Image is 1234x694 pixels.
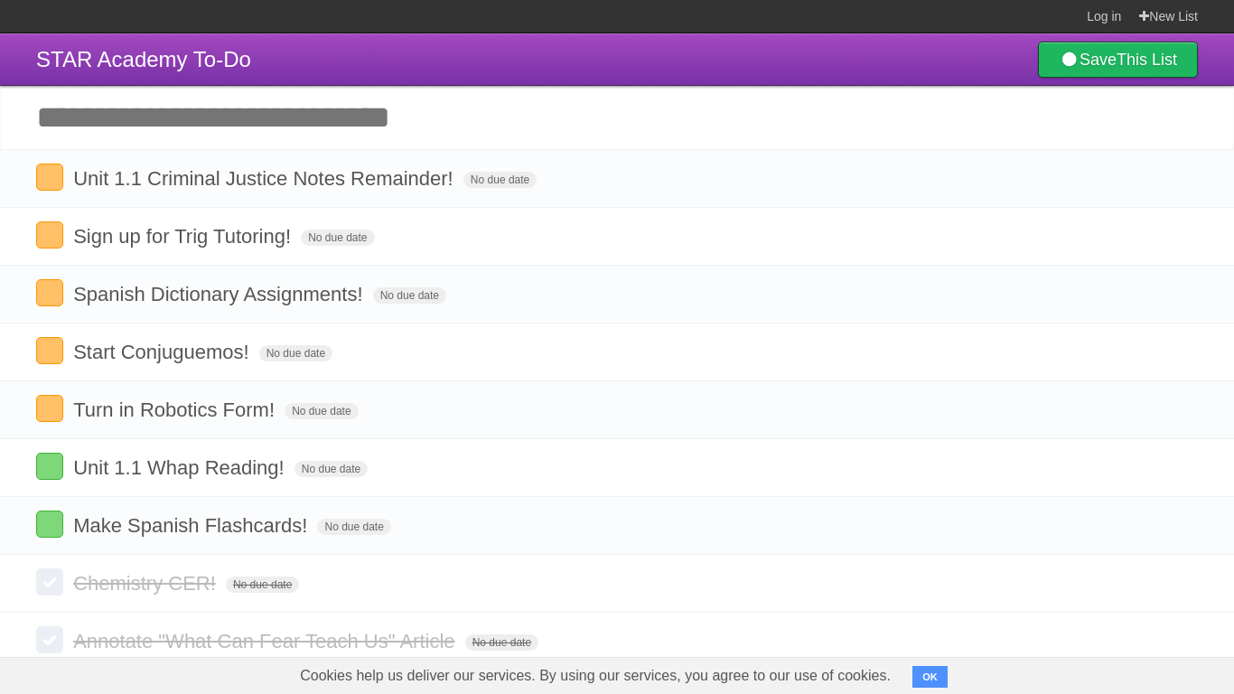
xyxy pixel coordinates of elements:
span: Chemistry CER! [73,572,220,595]
span: Cookies help us deliver our services. By using our services, you agree to our use of cookies. [282,658,909,694]
span: Turn in Robotics Form! [73,399,279,421]
span: Unit 1.1 Criminal Justice Notes Remainder! [73,167,458,190]
button: OK [912,666,948,688]
span: No due date [294,461,368,477]
span: No due date [285,403,358,419]
a: SaveThis List [1038,42,1198,78]
label: Done [36,453,63,480]
label: Done [36,511,63,538]
span: Unit 1.1 Whap Reading! [73,456,289,479]
label: Done [36,221,63,249]
label: Done [36,568,63,596]
span: Sign up for Trig Tutoring! [73,225,295,248]
label: Done [36,626,63,653]
label: Done [36,164,63,191]
span: No due date [465,634,538,651]
span: No due date [463,172,537,188]
span: No due date [226,577,299,593]
span: Spanish Dictionary Assignments! [73,283,367,305]
span: Make Spanish Flashcards! [73,514,312,537]
span: Annotate "What Can Fear Teach Us" Article [73,630,459,652]
span: No due date [259,345,332,361]
span: STAR Academy To-Do [36,47,251,71]
span: No due date [301,230,374,246]
b: This List [1117,51,1177,69]
span: No due date [317,519,390,535]
span: Start Conjuguemos! [73,341,253,363]
label: Done [36,279,63,306]
span: No due date [373,287,446,304]
label: Done [36,337,63,364]
label: Done [36,395,63,422]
